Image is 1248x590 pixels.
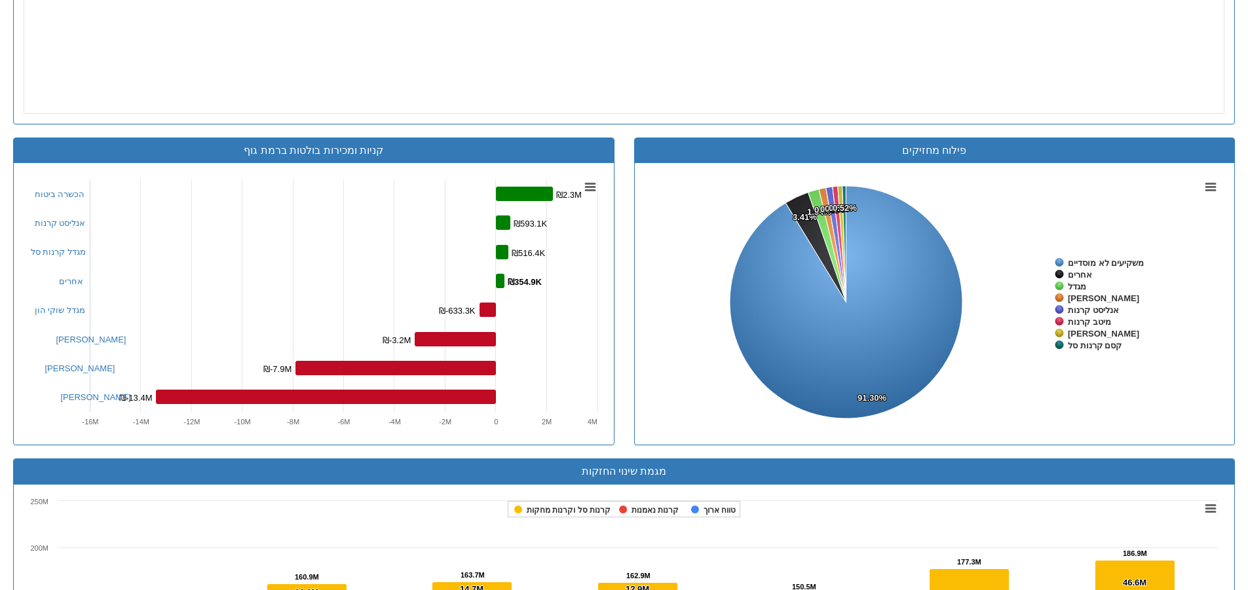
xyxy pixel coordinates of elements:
[704,506,736,515] tspan: טווח ארוך
[512,248,546,258] tspan: ₪516.4K
[858,393,887,403] tspan: 91.30%
[1068,329,1139,339] tspan: [PERSON_NAME]
[82,418,98,426] text: -16M
[645,145,1225,157] h3: פילוח מחזיקים
[1068,270,1092,280] tspan: אחרים
[287,418,299,426] text: -8M
[35,305,85,315] a: מגדל שוקי הון
[119,393,152,403] tspan: ₪-13.4M
[587,418,597,426] text: 4M
[263,364,292,374] tspan: ₪-7.9M
[825,204,849,213] tspan: 0.71%
[24,466,1224,477] h3: מגמת שינוי החזקות
[1123,549,1147,557] tspan: 186.9M
[295,573,319,581] tspan: 160.9M
[1068,341,1122,350] tspan: קסם קרנות סל
[30,498,48,506] text: 250M
[807,207,831,217] tspan: 1.54%
[30,544,48,552] text: 200M
[337,418,350,426] text: -6M
[61,392,131,402] a: [PERSON_NAME]
[35,189,85,199] a: הכשרה ביטוח
[793,212,817,222] tspan: 3.41%
[439,418,451,426] text: -2M
[461,571,485,579] tspan: 163.7M
[35,218,86,228] a: אנליסט קרנות
[45,363,115,373] a: [PERSON_NAME]
[1068,305,1119,315] tspan: אנליסט קרנות
[234,418,250,426] text: -10M
[833,203,857,213] tspan: 0.52%
[132,418,149,426] text: -14M
[508,277,542,287] tspan: ₪354.9K
[1123,578,1146,587] tspan: 46.6M
[527,506,611,515] tspan: קרנות סל וקרנות מחקות
[632,506,679,515] tspan: קרנות נאמנות
[31,247,86,257] a: מגדל קרנות סל
[183,418,200,426] text: -12M
[820,204,844,214] tspan: 0.92%
[556,190,582,200] tspan: ₪2.3M
[1068,293,1139,303] tspan: [PERSON_NAME]
[626,572,651,580] tspan: 162.9M
[494,418,498,426] text: 0
[388,418,400,426] text: -4M
[957,558,981,566] tspan: 177.3M
[1068,317,1111,327] tspan: מיטב קרנות
[814,205,839,215] tspan: 0.98%
[1068,258,1144,268] tspan: משקיעים לא מוסדיים
[514,219,548,229] tspan: ₪593.1K
[541,418,551,426] text: 2M
[439,306,476,316] tspan: ₪-633.3K
[1068,282,1086,291] tspan: מגדל
[829,203,853,213] tspan: 0.62%
[56,335,126,344] a: [PERSON_NAME]
[59,276,83,286] a: אחרים
[383,335,411,345] tspan: ₪-3.2M
[24,145,604,157] h3: קניות ומכירות בולטות ברמת גוף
